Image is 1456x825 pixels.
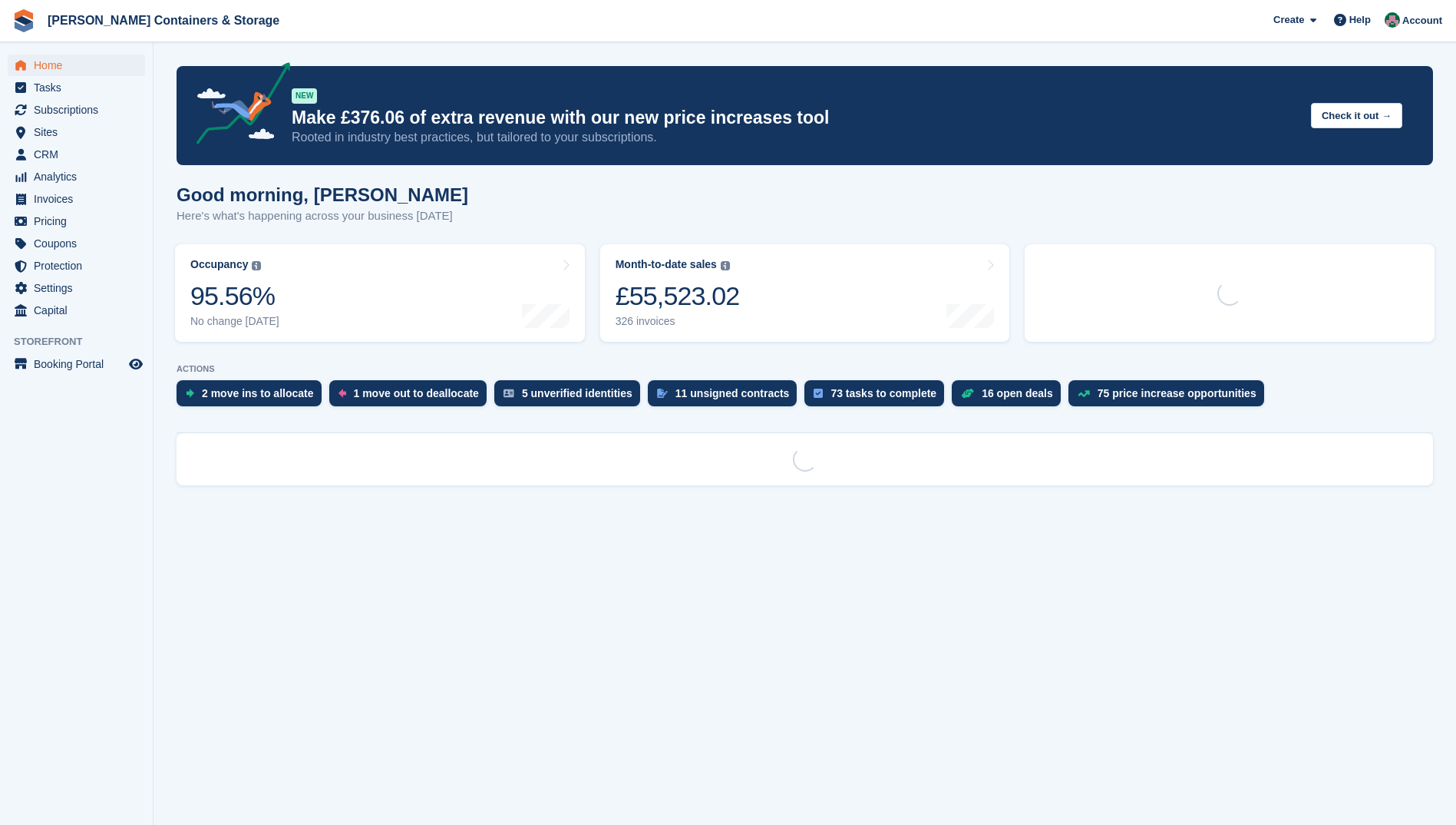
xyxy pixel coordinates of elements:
[8,277,145,299] a: menu
[34,55,126,76] span: Home
[600,244,1010,342] a: Month-to-date sales £55,523.02 326 invoices
[616,258,717,271] div: Month-to-date sales
[292,88,317,104] div: NEW
[190,280,279,312] div: 95.56%
[1385,12,1400,28] img: Julia Marcham
[8,210,145,232] a: menu
[675,387,790,399] div: 11 unsigned contracts
[616,315,740,328] div: 326 invoices
[8,233,145,254] a: menu
[34,210,126,232] span: Pricing
[34,166,126,187] span: Analytics
[1349,12,1371,28] span: Help
[34,188,126,210] span: Invoices
[34,233,126,254] span: Coupons
[190,315,279,328] div: No change [DATE]
[177,184,468,205] h1: Good morning, [PERSON_NAME]
[292,107,1299,129] p: Make £376.06 of extra revenue with our new price increases tool
[175,244,585,342] a: Occupancy 95.56% No change [DATE]
[127,355,145,373] a: Preview store
[41,8,286,33] a: [PERSON_NAME] Containers & Storage
[8,188,145,210] a: menu
[177,207,468,225] p: Here's what's happening across your business [DATE]
[8,77,145,98] a: menu
[952,380,1068,414] a: 16 open deals
[177,380,329,414] a: 2 move ins to allocate
[34,353,126,375] span: Booking Portal
[34,144,126,165] span: CRM
[252,261,261,270] img: icon-info-grey-7440780725fd019a000dd9b08b2336e03edf1995a4989e88bcd33f0948082b44.svg
[14,334,153,350] span: Storefront
[8,144,145,165] a: menu
[961,388,974,399] img: deal-1b604bf984904fb50ccaf53a9ad4b4a5d6e5aea283cecdc64d6e3604feb123c2.svg
[982,387,1053,399] div: 16 open deals
[177,364,1433,374] p: ACTIONS
[814,389,823,398] img: task-75834270c22a3079a89374b754ae025e5fb1db73e45f91037f5363f120a921f8.svg
[34,300,126,321] span: Capital
[34,255,126,277] span: Protection
[186,389,194,398] img: move_ins_to_allocate_icon-fdf77a2bb77ea45bf5b3d319d69a93e2d87916cf1d5bf7949dd705db3b84f3ca.svg
[292,129,1299,146] p: Rooted in industry best practices, but tailored to your subscriptions.
[34,277,126,299] span: Settings
[1068,380,1272,414] a: 75 price increase opportunities
[8,353,145,375] a: menu
[522,387,632,399] div: 5 unverified identities
[1311,103,1402,128] button: Check it out →
[34,77,126,98] span: Tasks
[804,380,952,414] a: 73 tasks to complete
[34,121,126,143] span: Sites
[8,55,145,76] a: menu
[721,261,730,270] img: icon-info-grey-7440780725fd019a000dd9b08b2336e03edf1995a4989e88bcd33f0948082b44.svg
[329,380,494,414] a: 1 move out to deallocate
[648,380,805,414] a: 11 unsigned contracts
[12,9,35,32] img: stora-icon-8386f47178a22dfd0bd8f6a31ec36ba5ce8667c1dd55bd0f319d3a0aa187defe.svg
[8,300,145,321] a: menu
[183,62,291,150] img: price-adjustments-announcement-icon-8257ccfd72463d97f412b2fc003d46551f7dbcb40ab6d574587a9cd5c0d94...
[338,389,346,398] img: move_outs_to_deallocate_icon-f764333ba52eb49d3ac5e1228854f67142a1ed5810a6f6cc68b1a99e826820c5.svg
[830,387,936,399] div: 73 tasks to complete
[657,389,668,398] img: contract_signature_icon-13c848040528278c33f63329250d36e43548de30e8caae1d1a13099fd9432cc5.svg
[8,166,145,187] a: menu
[616,280,740,312] div: £55,523.02
[8,121,145,143] a: menu
[494,380,648,414] a: 5 unverified identities
[8,99,145,121] a: menu
[354,387,479,399] div: 1 move out to deallocate
[1273,12,1304,28] span: Create
[1402,13,1442,28] span: Account
[202,387,314,399] div: 2 move ins to allocate
[1098,387,1256,399] div: 75 price increase opportunities
[34,99,126,121] span: Subscriptions
[8,255,145,277] a: menu
[503,389,514,398] img: verify_identity-adf6edd0f0f0b5bbfe63781bf79b02c33cf7c696d77639b501bdc392416b5a36.svg
[1078,390,1090,397] img: price_increase_opportunities-93ffe204e8149a01c8c9dc8f82e8f89637d9d84a8eef4429ea346261dce0b2c0.svg
[190,258,248,271] div: Occupancy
